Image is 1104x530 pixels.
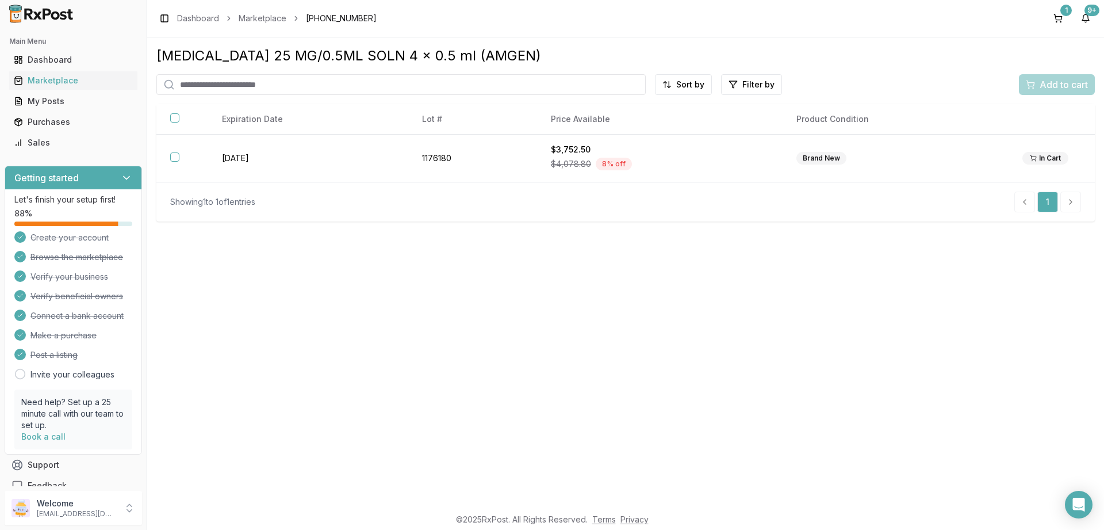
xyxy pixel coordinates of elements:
div: 1 [1060,5,1072,16]
p: Need help? Set up a 25 minute call with our team to set up. [21,396,125,431]
span: Filter by [742,79,775,90]
img: User avatar [11,499,30,517]
button: Dashboard [5,51,142,69]
a: Dashboard [177,13,219,24]
a: Invite your colleagues [30,369,114,380]
h2: Main Menu [9,37,137,46]
button: Filter by [721,74,782,95]
div: In Cart [1022,152,1068,165]
p: Let's finish your setup first! [14,194,132,205]
span: Make a purchase [30,330,97,341]
a: Privacy [620,514,649,524]
div: Sales [14,137,133,148]
span: Post a listing [30,349,78,361]
a: Dashboard [9,49,137,70]
nav: breadcrumb [177,13,377,24]
button: Sales [5,134,142,152]
td: 1176180 [408,135,537,182]
p: Welcome [37,498,117,509]
div: Showing 1 to 1 of 1 entries [170,196,255,208]
div: Purchases [14,116,133,128]
th: Lot # [408,104,537,135]
div: Dashboard [14,54,133,66]
span: Create your account [30,232,109,243]
div: Marketplace [14,75,133,86]
div: $3,752.50 [551,144,769,155]
button: Support [5,455,142,475]
button: Feedback [5,475,142,496]
div: My Posts [14,96,133,107]
div: [MEDICAL_DATA] 25 MG/0.5ML SOLN 4 x 0.5 ml (AMGEN) [156,47,1095,65]
a: Marketplace [9,70,137,91]
a: Purchases [9,112,137,132]
div: 9+ [1084,5,1099,16]
a: Terms [592,514,616,524]
div: Open Intercom Messenger [1065,491,1092,518]
th: Product Condition [783,104,1009,135]
div: 8 % off [596,158,632,170]
a: Sales [9,132,137,153]
button: 1 [1049,9,1067,28]
a: 1 [1037,192,1058,212]
h3: Getting started [14,171,79,185]
button: Sort by [655,74,712,95]
span: Feedback [28,480,67,491]
span: [PHONE_NUMBER] [306,13,377,24]
button: Purchases [5,113,142,131]
span: Verify your business [30,271,108,283]
span: Verify beneficial owners [30,291,123,302]
span: $4,078.80 [551,158,591,170]
button: My Posts [5,92,142,110]
nav: pagination [1014,192,1081,212]
a: My Posts [9,91,137,112]
button: 9+ [1076,9,1095,28]
div: Brand New [796,152,846,165]
a: Book a call [21,432,66,441]
th: Expiration Date [208,104,408,135]
a: Marketplace [239,13,286,24]
button: Marketplace [5,71,142,90]
td: [DATE] [208,135,408,182]
span: Connect a bank account [30,310,124,322]
th: Price Available [537,104,783,135]
span: 88 % [14,208,32,219]
p: [EMAIL_ADDRESS][DOMAIN_NAME] [37,509,117,518]
span: Browse the marketplace [30,251,123,263]
img: RxPost Logo [5,5,78,23]
span: Sort by [676,79,704,90]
